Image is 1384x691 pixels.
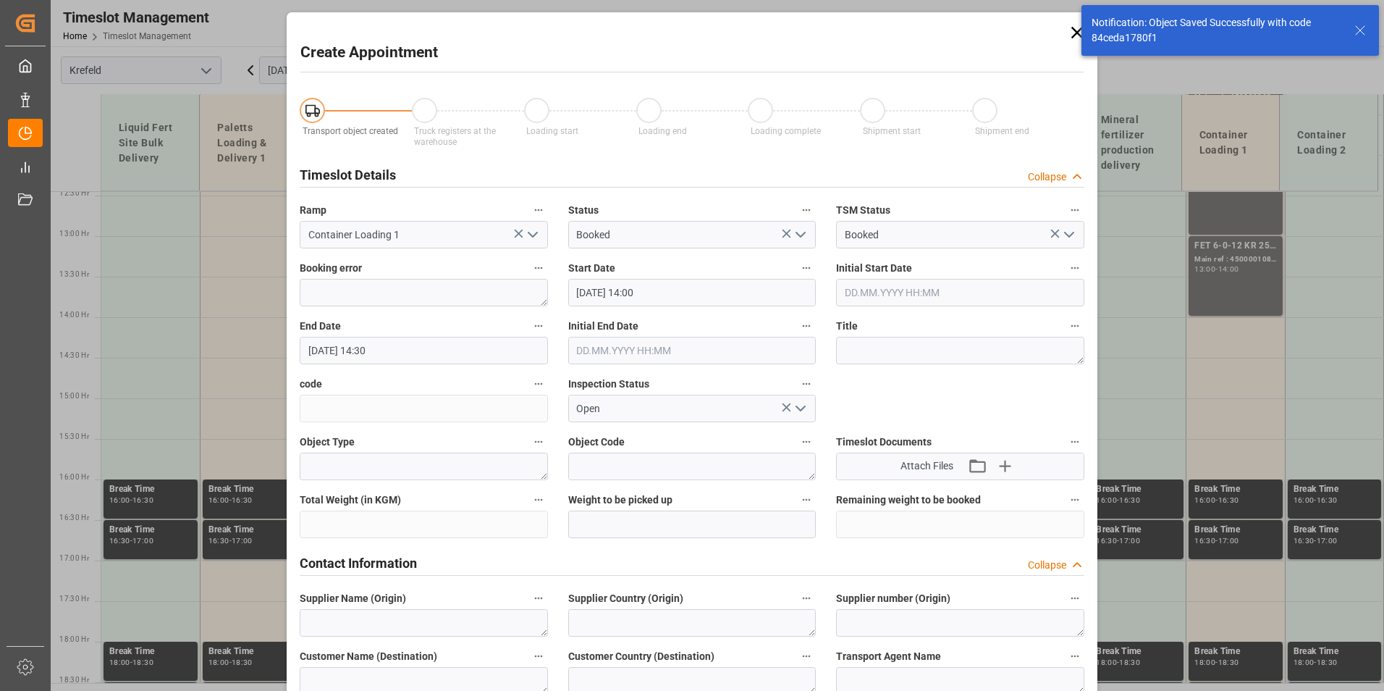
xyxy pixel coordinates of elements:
button: Object Code [797,432,816,451]
button: Inspection Status [797,374,816,393]
span: Object Type [300,435,355,450]
button: Transport Agent Name [1066,647,1084,666]
span: Shipment start [863,126,921,136]
span: Loading complete [751,126,821,136]
span: Total Weight (in KGM) [300,493,401,508]
span: Ramp [300,203,326,218]
button: Object Type [529,432,548,451]
button: Remaining weight to be booked [1066,490,1084,509]
button: Status [797,201,816,219]
button: code [529,374,548,393]
span: Transport object created [303,126,398,136]
span: Attach Files [900,458,953,474]
h2: Create Appointment [300,41,438,64]
span: End Date [300,319,341,334]
input: Type to search/select [568,221,817,248]
div: Collapse [1028,169,1066,185]
button: open menu [1057,224,1079,246]
button: Supplier number (Origin) [1066,589,1084,608]
span: Title [836,319,858,334]
span: Weight to be picked up [568,493,672,508]
span: Shipment end [975,126,1029,136]
button: Customer Name (Destination) [529,647,548,666]
button: Total Weight (in KGM) [529,490,548,509]
button: End Date [529,317,548,335]
span: Loading start [526,126,578,136]
span: Booking error [300,261,362,276]
input: Type to search/select [300,221,548,248]
button: Supplier Country (Origin) [797,589,816,608]
div: Notification: Object Saved Successfully with code 84ceda1780f1 [1092,15,1341,46]
span: Status [568,203,599,218]
button: Initial Start Date [1066,259,1084,277]
span: code [300,377,322,392]
button: open menu [789,224,811,246]
button: Initial End Date [797,317,816,335]
input: DD.MM.YYYY HH:MM [300,337,548,364]
span: Truck registers at the warehouse [414,126,496,147]
span: Loading end [638,126,687,136]
button: TSM Status [1066,201,1084,219]
input: DD.MM.YYYY HH:MM [836,279,1084,306]
span: Start Date [568,261,615,276]
button: Customer Country (Destination) [797,647,816,666]
input: DD.MM.YYYY HH:MM [568,337,817,364]
button: Title [1066,317,1084,335]
input: DD.MM.YYYY HH:MM [568,279,817,306]
button: Supplier Name (Origin) [529,589,548,608]
span: TSM Status [836,203,890,218]
span: Initial Start Date [836,261,912,276]
span: Inspection Status [568,377,649,392]
span: Transport Agent Name [836,649,941,664]
span: Supplier Country (Origin) [568,591,683,606]
span: Remaining weight to be booked [836,493,981,508]
h2: Timeslot Details [300,165,396,185]
button: Ramp [529,201,548,219]
span: Object Code [568,435,625,450]
span: Customer Name (Destination) [300,649,437,664]
h2: Contact Information [300,553,417,573]
span: Supplier Name (Origin) [300,591,406,606]
span: Initial End Date [568,319,638,334]
button: open menu [520,224,542,246]
span: Timeslot Documents [836,435,932,450]
button: Timeslot Documents [1066,432,1084,451]
button: Booking error [529,259,548,277]
div: Collapse [1028,558,1066,573]
button: open menu [789,398,811,420]
span: Supplier number (Origin) [836,591,950,606]
button: Weight to be picked up [797,490,816,509]
span: Customer Country (Destination) [568,649,714,664]
button: Start Date [797,259,816,277]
